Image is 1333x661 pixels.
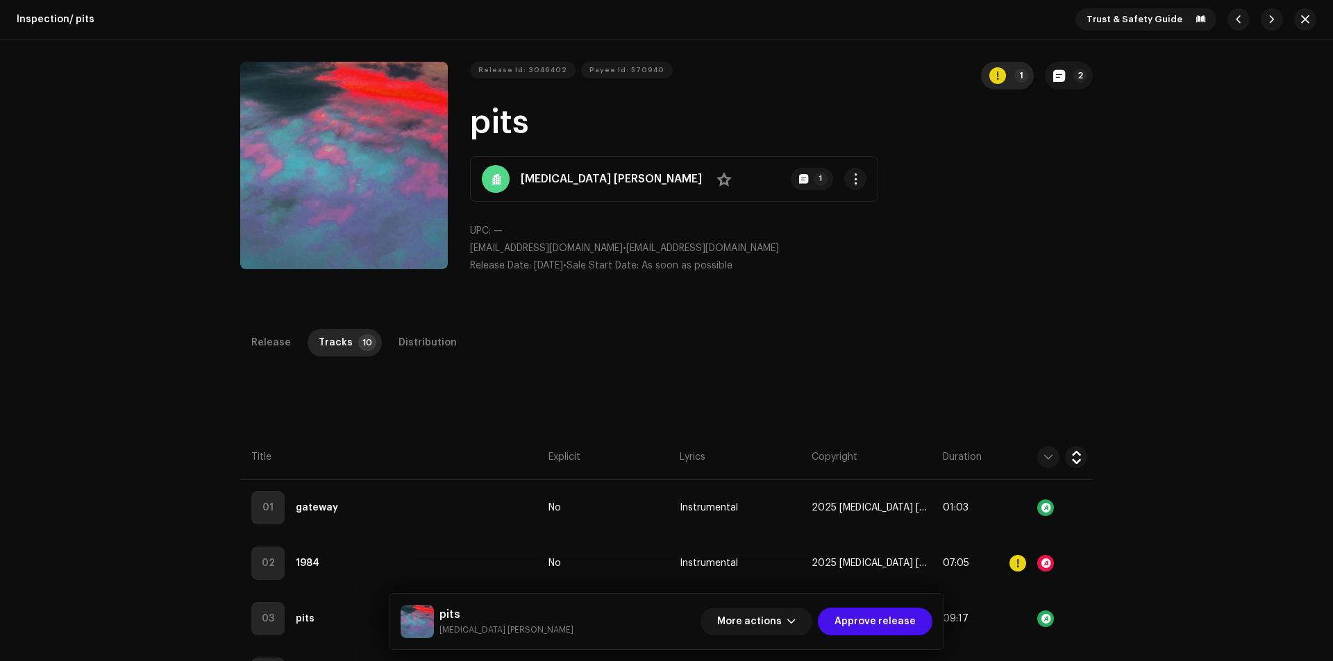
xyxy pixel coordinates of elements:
[943,503,969,513] span: 01:03
[251,329,291,357] div: Release
[470,101,1093,145] h1: pits
[680,450,705,464] span: Lyrics
[981,62,1034,89] button: 1
[251,450,271,464] span: Title
[818,608,932,635] button: Approve release
[296,549,319,577] strong: 1984
[494,226,503,236] span: —
[358,334,376,351] p-badge: 10
[581,62,673,78] button: Payee Id: 570940
[791,168,833,190] button: 1
[478,56,567,84] span: Release Id: 3046402
[812,503,932,513] span: 2025 Spider-Bite Lou
[717,608,782,635] span: More actions
[470,261,567,271] span: •
[812,450,857,464] span: Copyright
[814,172,828,186] p-badge: 1
[251,602,285,635] div: 03
[567,261,639,271] span: Sale Start Date:
[680,558,738,569] span: Instrumental
[548,503,561,513] span: No
[439,606,573,623] h5: pits
[812,558,932,569] span: 2025 Spider-Bite Lou
[296,494,338,522] strong: gateway
[626,243,779,253] span: [EMAIL_ADDRESS][DOMAIN_NAME]
[521,171,702,187] strong: [MEDICAL_DATA] [PERSON_NAME]
[943,558,969,568] span: 07:05
[534,261,563,271] span: [DATE]
[589,56,664,84] span: Payee Id: 570940
[470,226,491,236] span: UPC:
[439,623,573,637] small: pits
[548,558,561,569] span: No
[1045,62,1093,89] button: 2
[701,608,812,635] button: More actions
[251,491,285,524] div: 01
[943,450,982,464] span: Duration
[296,605,315,633] strong: pits
[470,241,1093,256] p: •
[470,62,576,78] button: Release Id: 3046402
[319,329,353,357] div: Tracks
[470,243,623,253] span: [EMAIL_ADDRESS][DOMAIN_NAME]
[548,450,580,464] span: Explicit
[399,329,457,357] div: Distribution
[251,547,285,580] div: 02
[470,261,531,271] span: Release Date:
[642,261,732,271] span: As soon as possible
[401,605,434,638] img: dea28535-e144-48a5-af34-608c39a2cb90
[943,614,969,624] span: 09:17
[680,503,738,513] span: Instrumental
[1014,69,1028,83] p-badge: 1
[835,608,916,635] span: Approve release
[1073,69,1087,83] p-badge: 2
